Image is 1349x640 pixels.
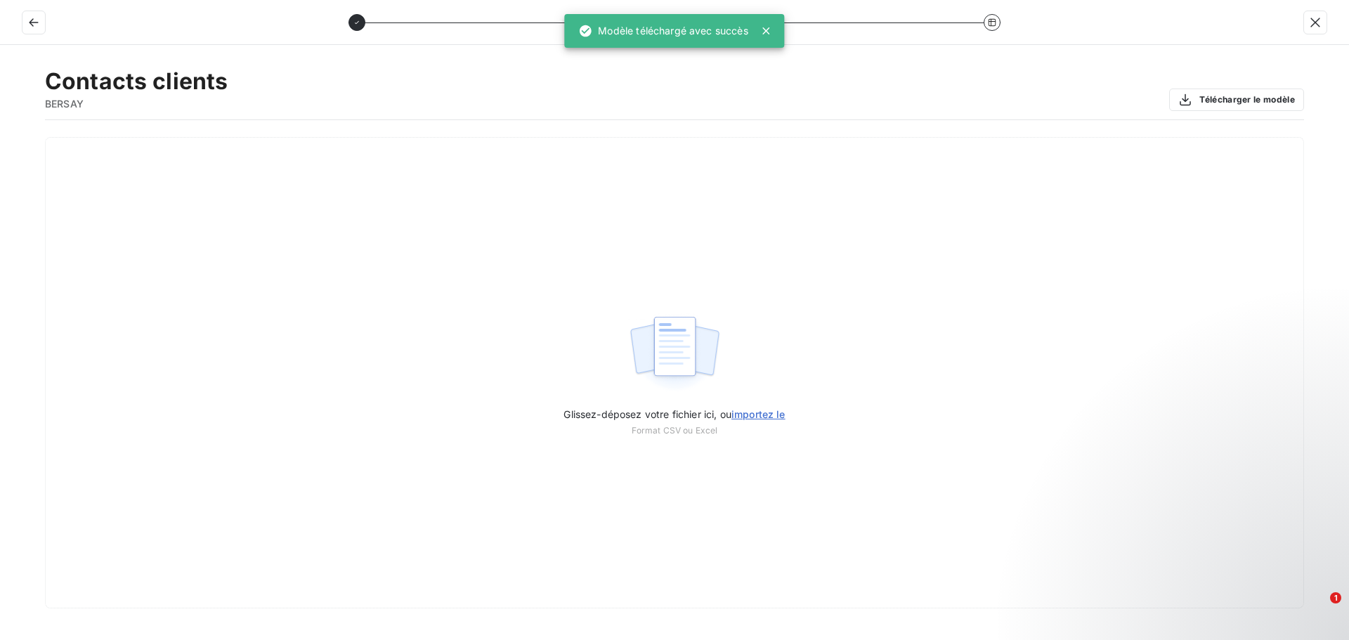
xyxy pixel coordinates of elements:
h2: Contacts clients [45,67,228,96]
iframe: Intercom notifications message [1068,504,1349,602]
span: 1 [1330,592,1341,603]
span: importez le [731,408,786,420]
span: Format CSV ou Excel [632,424,718,437]
iframe: Intercom live chat [1301,592,1335,626]
img: illustration [628,308,722,398]
button: Télécharger le modèle [1169,89,1304,111]
span: BERSAY [45,97,228,111]
span: Glissez-déposez votre fichier ici, ou [563,408,785,420]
